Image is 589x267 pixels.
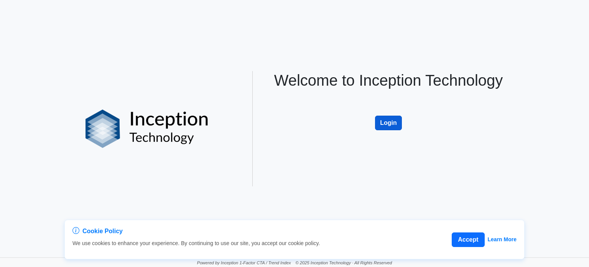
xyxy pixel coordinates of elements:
p: We use cookies to enhance your experience. By continuing to use our site, you accept our cookie p... [72,239,320,247]
span: Cookie Policy [82,227,123,236]
h1: Welcome to Inception Technology [267,71,510,90]
img: logo%20black.png [86,109,209,148]
button: Accept [452,232,484,247]
button: Login [375,116,402,130]
a: Learn More [488,235,517,244]
a: Login [375,108,402,114]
